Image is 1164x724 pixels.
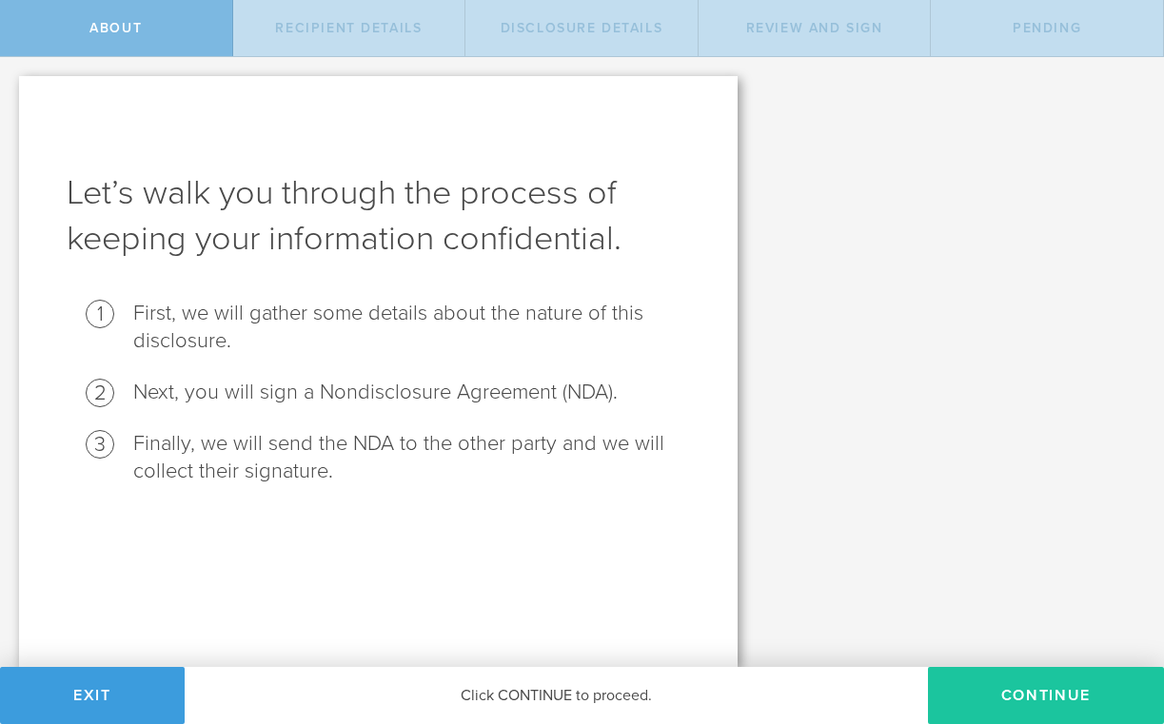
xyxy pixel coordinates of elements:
li: Finally, we will send the NDA to the other party and we will collect their signature. [133,430,690,485]
li: First, we will gather some details about the nature of this disclosure. [133,300,690,355]
div: Click CONTINUE to proceed. [185,667,928,724]
span: Recipient details [275,20,422,36]
span: About [89,20,142,36]
button: Continue [928,667,1164,724]
span: Pending [1013,20,1081,36]
span: Review and sign [746,20,883,36]
h1: Let’s walk you through the process of keeping your information confidential. [67,170,690,262]
iframe: Chat Widget [1069,576,1164,667]
span: Disclosure details [501,20,663,36]
li: Next, you will sign a Nondisclosure Agreement (NDA). [133,379,690,406]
